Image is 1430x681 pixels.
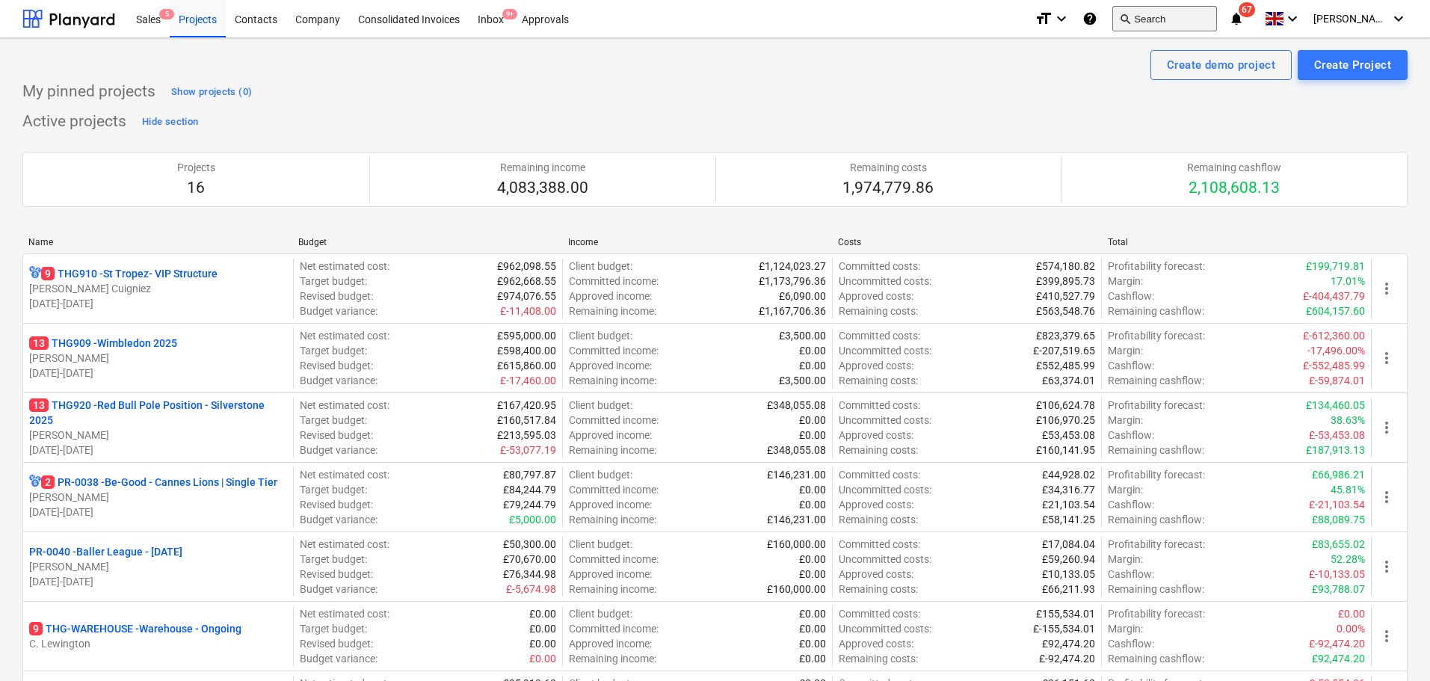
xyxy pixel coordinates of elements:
[497,160,588,175] p: Remaining income
[1053,10,1070,28] i: keyboard_arrow_down
[1042,567,1095,582] p: £10,133.05
[839,398,920,413] p: Committed costs :
[759,259,826,274] p: £1,124,023.27
[842,178,934,199] p: 1,974,779.86
[1338,606,1365,621] p: £0.00
[503,497,556,512] p: £79,244.79
[839,512,918,527] p: Remaining costs :
[1108,274,1143,289] p: Margin :
[1108,259,1205,274] p: Profitability forecast :
[497,358,556,373] p: £615,860.00
[1108,428,1154,443] p: Cashflow :
[1108,343,1143,358] p: Margin :
[1036,274,1095,289] p: £399,895.73
[29,398,49,412] span: 13
[839,582,918,597] p: Remaining costs :
[799,343,826,358] p: £0.00
[839,621,931,636] p: Uncommitted costs :
[842,160,934,175] p: Remaining costs
[300,328,389,343] p: Net estimated cost :
[1042,428,1095,443] p: £53,453.08
[1042,636,1095,651] p: £92,474.20
[300,398,389,413] p: Net estimated cost :
[497,398,556,413] p: £167,420.95
[159,9,174,19] span: 5
[503,467,556,482] p: £80,797.87
[1187,160,1281,175] p: Remaining cashflow
[29,266,287,311] div: 9THG910 -St Tropez- VIP Structure[PERSON_NAME] Cuigniez[DATE]-[DATE]
[1036,289,1095,303] p: £410,527.79
[29,621,287,651] div: 9THG-WAREHOUSE -Warehouse - OngoingC. Lewington
[1042,373,1095,388] p: £63,374.01
[569,482,659,497] p: Committed income :
[1108,482,1143,497] p: Margin :
[177,178,215,199] p: 16
[503,482,556,497] p: £84,244.79
[767,443,826,457] p: £348,055.08
[1042,482,1095,497] p: £34,316.77
[29,443,287,457] p: [DATE] - [DATE]
[839,413,931,428] p: Uncommitted costs :
[29,336,287,380] div: 13THG909 -Wimbledon 2025[PERSON_NAME][DATE]-[DATE]
[300,497,373,512] p: Revised budget :
[839,443,918,457] p: Remaining costs :
[22,81,155,102] p: My pinned projects
[300,636,373,651] p: Revised budget :
[1108,413,1143,428] p: Margin :
[569,303,656,318] p: Remaining income :
[799,621,826,636] p: £0.00
[1108,237,1366,247] div: Total
[799,606,826,621] p: £0.00
[759,274,826,289] p: £1,173,796.36
[1108,443,1204,457] p: Remaining cashflow :
[569,443,656,457] p: Remaining income :
[1309,373,1365,388] p: £-59,874.01
[839,567,913,582] p: Approved costs :
[1390,10,1408,28] i: keyboard_arrow_down
[177,160,215,175] p: Projects
[1033,343,1095,358] p: £-207,519.65
[1036,606,1095,621] p: £155,534.01
[1108,328,1205,343] p: Profitability forecast :
[799,552,826,567] p: £0.00
[1303,358,1365,373] p: £-552,485.99
[1108,398,1205,413] p: Profitability forecast :
[29,622,43,635] span: 9
[29,296,287,311] p: [DATE] - [DATE]
[300,651,377,666] p: Budget variance :
[300,467,389,482] p: Net estimated cost :
[1306,398,1365,413] p: £134,460.05
[300,512,377,527] p: Budget variance :
[767,467,826,482] p: £146,231.00
[300,303,377,318] p: Budget variance :
[1036,303,1095,318] p: £563,548.76
[759,303,826,318] p: £1,167,706.36
[41,475,55,489] span: 2
[569,606,632,621] p: Client budget :
[29,475,41,490] div: Project has multi currencies enabled
[497,428,556,443] p: £213,595.03
[569,537,632,552] p: Client budget :
[569,512,656,527] p: Remaining income :
[1150,50,1292,80] button: Create demo project
[1312,582,1365,597] p: £93,788.07
[300,358,373,373] p: Revised budget :
[1036,443,1095,457] p: £160,141.95
[839,343,931,358] p: Uncommitted costs :
[1331,274,1365,289] p: 17.01%
[569,497,652,512] p: Approved income :
[1331,552,1365,567] p: 52.28%
[29,505,287,520] p: [DATE] - [DATE]
[1039,651,1095,666] p: £-92,474.20
[569,373,656,388] p: Remaining income :
[500,443,556,457] p: £-53,077.19
[569,552,659,567] p: Committed income :
[29,559,287,574] p: [PERSON_NAME]
[29,574,287,589] p: [DATE] - [DATE]
[529,651,556,666] p: £0.00
[839,428,913,443] p: Approved costs :
[1378,349,1396,367] span: more_vert
[29,636,287,651] p: C. Lewington
[497,178,588,199] p: 4,083,388.00
[29,621,241,636] p: THG-WAREHOUSE - Warehouse - Ongoing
